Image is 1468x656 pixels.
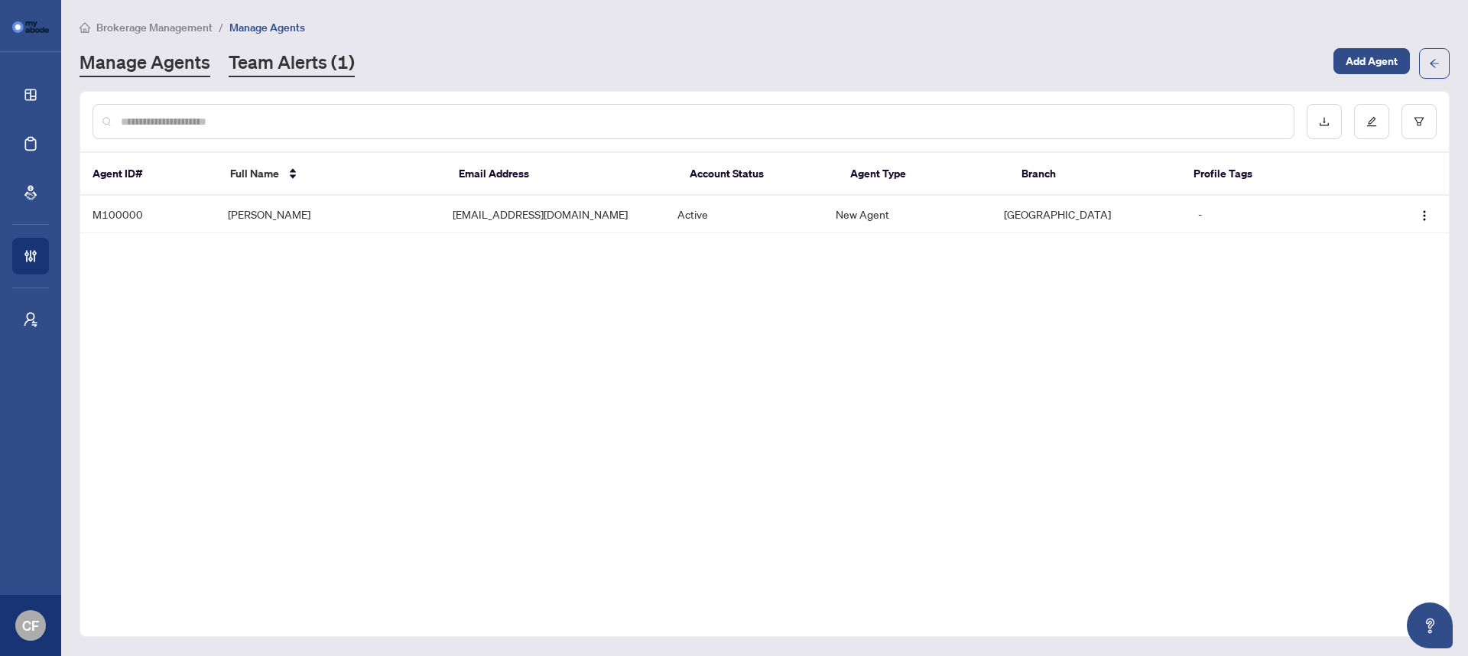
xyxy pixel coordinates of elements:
[12,21,49,33] img: logo
[992,196,1185,233] td: [GEOGRAPHIC_DATA]
[229,21,305,34] span: Manage Agents
[1307,104,1342,139] button: download
[1333,48,1410,74] button: Add Agent
[1366,116,1377,127] span: edit
[1186,196,1377,233] td: -
[80,196,216,233] td: M100000
[1414,116,1424,127] span: filter
[1319,116,1330,127] span: download
[838,153,1010,196] th: Agent Type
[1418,209,1431,222] img: Logo
[80,153,218,196] th: Agent ID#
[447,153,677,196] th: Email Address
[230,165,279,182] span: Full Name
[1354,104,1389,139] button: edit
[23,312,38,327] span: user-switch
[440,196,665,233] td: [EMAIL_ADDRESS][DOMAIN_NAME]
[1412,202,1437,226] button: Logo
[219,18,223,36] li: /
[677,153,838,196] th: Account Status
[1401,104,1437,139] button: filter
[823,196,992,233] td: New Agent
[1181,153,1375,196] th: Profile Tags
[1407,602,1453,648] button: Open asap
[80,22,90,33] span: home
[96,21,213,34] span: Brokerage Management
[665,196,823,233] td: Active
[22,615,39,636] span: CF
[80,50,210,77] a: Manage Agents
[1429,58,1440,69] span: arrow-left
[229,50,355,77] a: Team Alerts (1)
[1009,153,1181,196] th: Branch
[1346,49,1398,73] span: Add Agent
[218,153,447,196] th: Full Name
[216,196,440,233] td: [PERSON_NAME]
